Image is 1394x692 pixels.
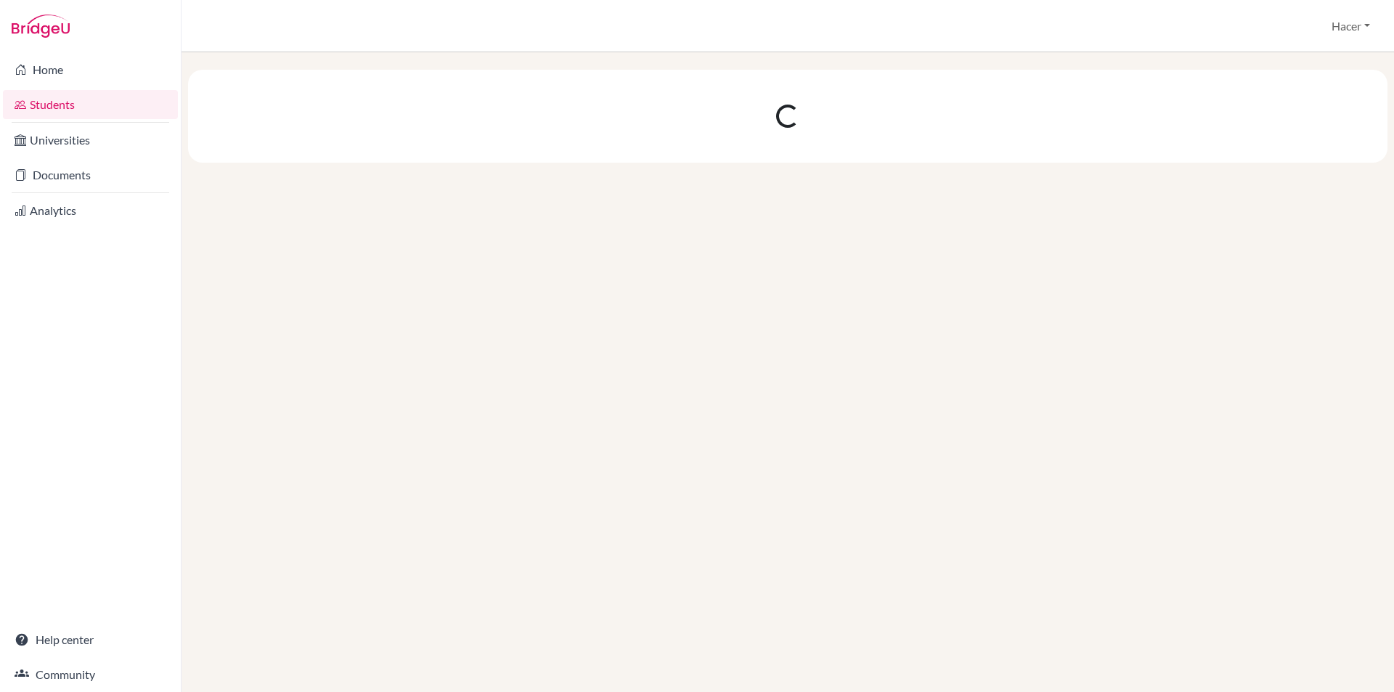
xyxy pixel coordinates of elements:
button: Hacer [1325,12,1377,40]
a: Home [3,55,178,84]
a: Community [3,660,178,689]
a: Help center [3,625,178,654]
a: Documents [3,160,178,190]
a: Universities [3,126,178,155]
a: Analytics [3,196,178,225]
a: Students [3,90,178,119]
img: Bridge-U [12,15,70,38]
